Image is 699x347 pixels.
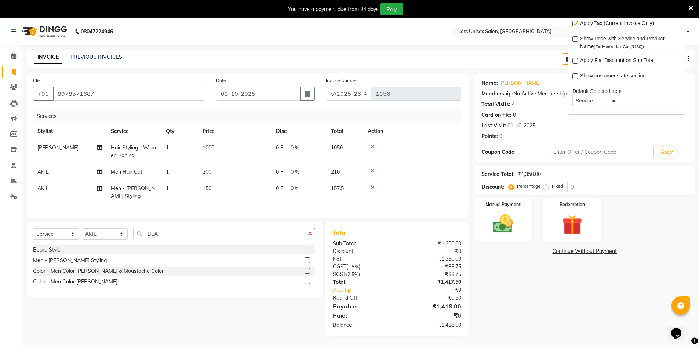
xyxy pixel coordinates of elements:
[668,318,692,340] iframe: chat widget
[363,123,461,140] th: Action
[380,3,403,15] button: Pay
[481,111,511,119] div: Card on file:
[397,255,467,263] div: ₹1,350.00
[203,185,211,192] span: 150
[481,170,515,178] div: Service Total:
[111,169,142,175] span: Men Hair Cut
[333,271,346,278] span: SGST
[33,267,164,275] div: Color - Men Color [PERSON_NAME] & Moustache Color
[161,123,198,140] th: Qty
[397,302,467,311] div: ₹1,418.00
[327,255,397,263] div: Net:
[552,183,563,189] label: Fixed
[327,240,397,247] div: Sub Total:
[327,321,397,329] div: Balance :
[397,321,467,329] div: ₹1,418.00
[550,147,654,158] input: Enter Offer / Coupon Code
[580,19,654,29] span: Apply Tax (Current Invoice Only)
[291,144,299,152] span: 0 %
[397,294,467,302] div: ₹0.50
[580,35,674,50] span: Show Price with Service and Product Name
[481,183,504,191] div: Discount:
[397,311,467,320] div: ₹0
[291,168,299,176] span: 0 %
[580,72,646,81] span: Show customer state section
[507,122,535,130] div: 01-10-2025
[203,144,214,151] span: 1000
[276,185,283,192] span: 0 F
[517,183,540,189] label: Percentage
[286,168,288,176] span: |
[33,257,107,264] div: Men - [PERSON_NAME] Styling
[572,87,680,95] div: Default Selected Item
[563,53,605,65] button: Create New
[33,77,45,84] label: Client
[481,90,513,98] div: Membership:
[331,144,343,151] span: 1050
[111,185,155,199] span: Men - [PERSON_NAME] Styling
[111,144,156,159] span: Hair Styling - Women Ironing
[326,77,358,84] label: Invoice Number
[106,123,161,140] th: Service
[348,264,359,270] span: 2.5%
[331,185,344,192] span: 157.5
[333,229,350,236] span: Total
[327,123,363,140] th: Total
[397,263,467,271] div: ₹33.75
[327,294,397,302] div: Round Off:
[333,263,346,270] span: CGST
[216,77,226,84] label: Date
[499,133,502,140] div: 0
[481,101,510,108] div: Total Visits:
[513,111,516,119] div: 0
[276,168,283,176] span: 0 F
[286,185,288,192] span: |
[327,286,408,294] a: Add Tip
[286,144,288,152] span: |
[203,169,211,175] span: 200
[487,212,519,235] img: _cash.svg
[327,263,397,271] div: ( )
[33,246,61,254] div: Beard Style
[656,147,677,158] button: Apply
[397,271,467,278] div: ₹33.75
[70,54,122,60] a: PREVIOUS INVOICES
[481,79,498,87] div: Name:
[166,144,169,151] span: 1
[347,271,358,277] span: 2.5%
[34,109,467,123] div: Services
[37,169,49,175] span: AKIL
[327,302,397,311] div: Payable:
[327,247,397,255] div: Discount:
[409,286,467,294] div: ₹0
[397,278,467,286] div: ₹1,417.50
[476,247,694,255] a: Continue Without Payment
[81,21,113,42] b: 08047224946
[33,87,54,101] button: +91
[485,201,521,208] label: Manual Payment
[19,21,69,42] img: logo
[198,123,272,140] th: Price
[34,51,62,64] a: INVOICE
[133,228,305,239] input: Search or Scan
[397,247,467,255] div: ₹0
[481,90,688,98] div: No Active Membership
[37,185,49,192] span: AKIL
[53,87,205,101] input: Search by Name/Mobile/Email/Code
[327,271,397,278] div: ( )
[327,278,397,286] div: Total:
[327,311,397,320] div: Paid:
[481,133,498,140] div: Points:
[291,185,299,192] span: 0 %
[166,169,169,175] span: 1
[33,123,106,140] th: Stylist
[397,240,467,247] div: ₹1,350.00
[288,6,379,13] div: You have a payment due from 34 days
[556,212,589,237] img: _gift.svg
[481,148,550,156] div: Coupon Code
[512,101,515,108] div: 4
[594,44,644,49] span: (Ex. Men's Hair Cut (₹150))
[481,122,506,130] div: Last Visit:
[518,170,541,178] div: ₹1,350.00
[580,57,654,66] span: Apply Flat Discount on Sub Total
